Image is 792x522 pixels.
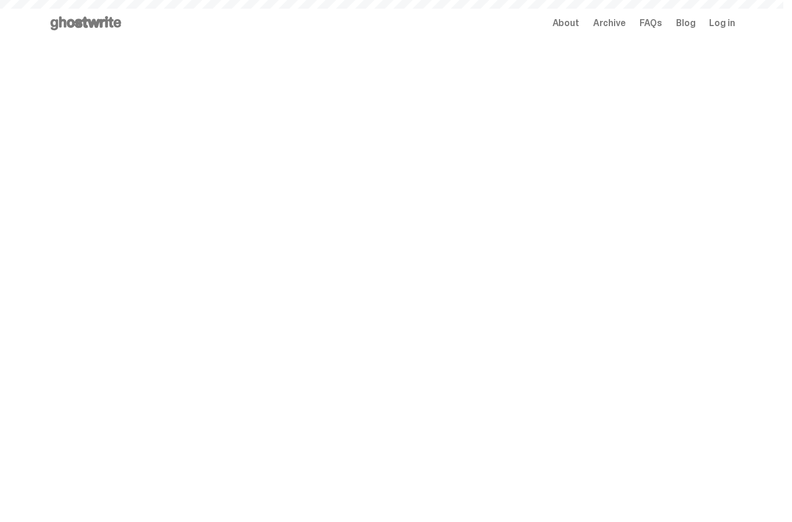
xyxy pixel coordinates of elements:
[640,19,662,28] a: FAQs
[593,19,626,28] a: Archive
[709,19,735,28] a: Log in
[676,19,695,28] a: Blog
[553,19,579,28] a: About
